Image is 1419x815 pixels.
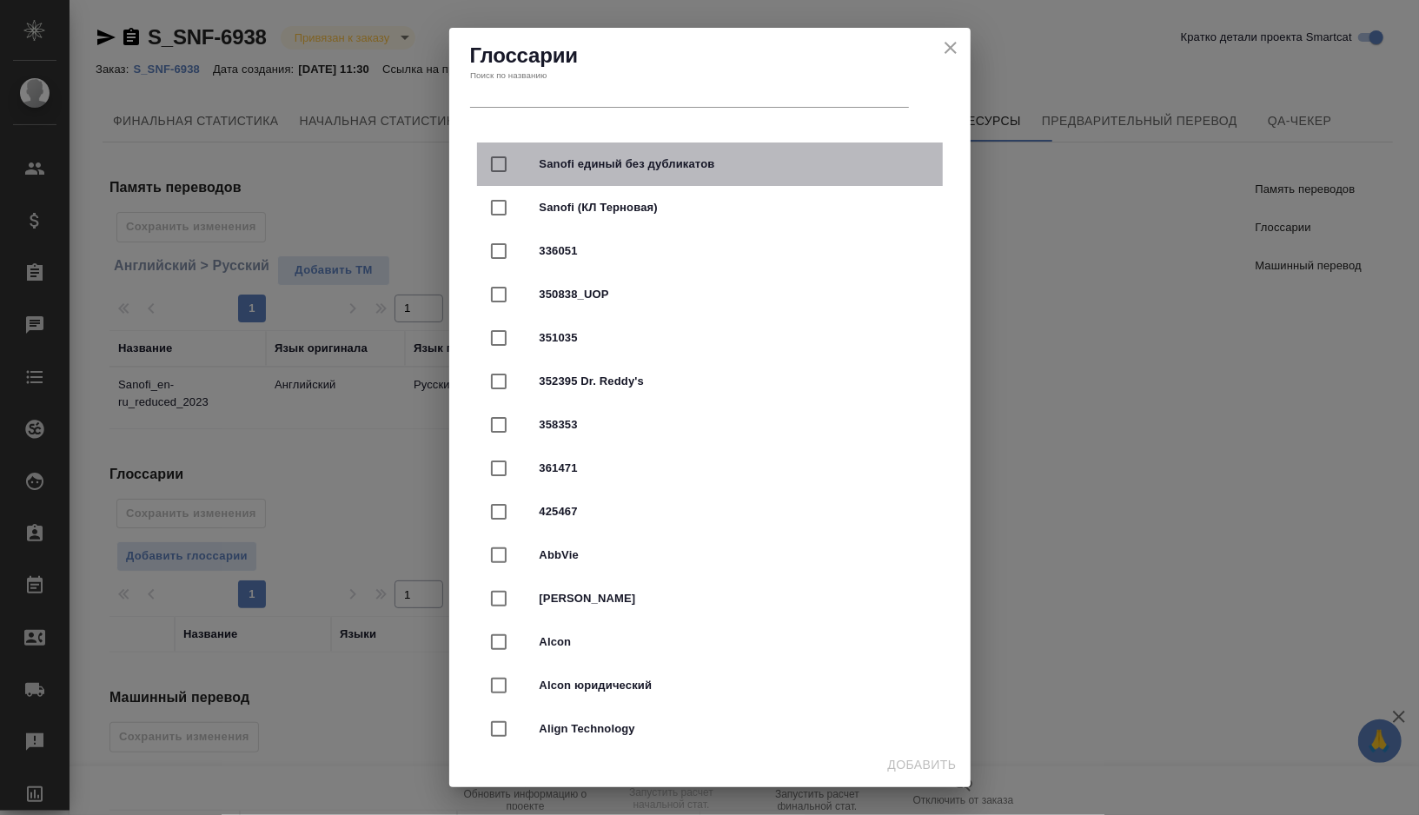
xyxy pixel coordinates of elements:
span: Sanofi единый без дубликатов [540,156,929,173]
span: Alcon юридический [540,677,929,694]
span: Align Technology [540,720,929,738]
div: [PERSON_NAME] [477,577,943,620]
span: 361471 [540,460,929,477]
span: 352395 Dr. Reddy's [540,373,929,390]
div: 352395 Dr. Reddy's [477,360,943,403]
span: 350838_UOP [540,286,929,303]
div: 350838_UOP [477,273,943,316]
h2: Глоссарии [470,42,950,70]
span: 425467 [540,503,929,520]
div: 336051 [477,229,943,273]
span: [PERSON_NAME] [540,590,929,607]
div: 351035 [477,316,943,360]
span: AbbVie [540,547,929,564]
div: 361471 [477,447,943,490]
button: close [938,35,964,61]
div: Sanofi единый без дубликатов [477,142,943,186]
span: 358353 [540,416,929,434]
div: Align Technology [477,707,943,751]
span: 336051 [540,242,929,260]
div: Sanofi (КЛ Терновая) [477,186,943,229]
div: 358353 [477,403,943,447]
div: Alcon [477,620,943,664]
div: Alcon юридический [477,664,943,707]
span: Sanofi (КЛ Терновая) [540,199,929,216]
span: 351035 [540,329,929,347]
div: AbbVie [477,533,943,577]
label: Поиск по названию [470,71,547,80]
div: 425467 [477,490,943,533]
span: Alcon [540,633,929,651]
